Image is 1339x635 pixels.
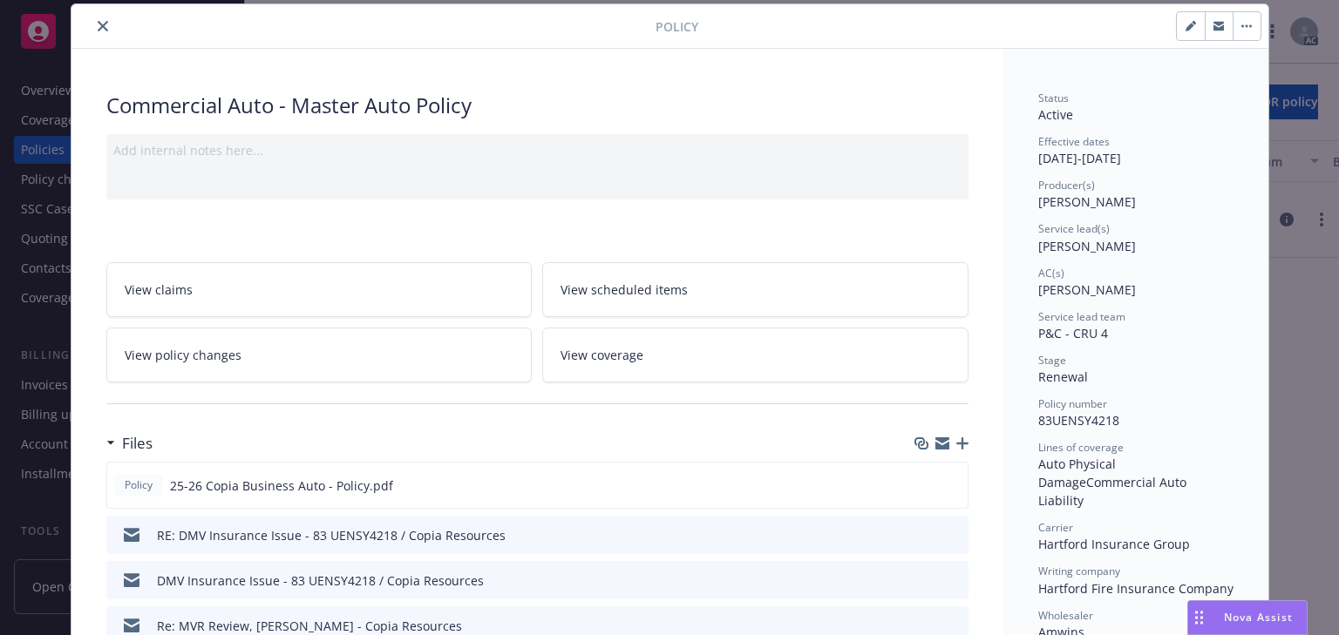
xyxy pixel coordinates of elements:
[1038,536,1190,552] span: Hartford Insurance Group
[1038,368,1088,385] span: Renewal
[1038,353,1066,368] span: Stage
[946,617,962,635] button: preview file
[1187,600,1308,635] button: Nova Assist
[1038,456,1119,490] span: Auto Physical Damage
[542,328,969,382] a: View coverage
[1224,610,1293,625] span: Nova Assist
[946,526,962,544] button: preview file
[106,432,153,455] div: Files
[1038,474,1190,509] span: Commercial Auto Liability
[92,16,113,37] button: close
[106,91,969,120] div: Commercial Auto - Master Auto Policy
[113,141,962,159] div: Add internal notes here...
[918,617,932,635] button: download file
[106,328,533,382] a: View policy changes
[1038,134,1234,167] div: [DATE] - [DATE]
[1038,281,1136,298] span: [PERSON_NAME]
[946,571,962,590] button: preview file
[1038,193,1136,210] span: [PERSON_NAME]
[561,346,643,364] span: View coverage
[157,617,462,635] div: Re: MVR Review, [PERSON_NAME] - Copia Resources
[1038,221,1110,236] span: Service lead(s)
[945,476,961,495] button: preview file
[1038,266,1064,280] span: AC(s)
[918,571,932,590] button: download file
[122,432,153,455] h3: Files
[1038,412,1119,429] span: 83UENSY4218
[1038,106,1073,123] span: Active
[1038,309,1125,324] span: Service lead team
[1038,564,1120,578] span: Writing company
[1038,325,1108,341] span: P&C - CRU 4
[125,280,193,299] span: View claims
[106,262,533,317] a: View claims
[121,477,156,493] span: Policy
[1038,520,1073,535] span: Carrier
[1038,91,1069,105] span: Status
[157,526,506,544] div: RE: DMV Insurance Issue - 83 UENSY4218 / Copia Resources
[542,262,969,317] a: View scheduled items
[170,476,393,495] span: 25-26 Copia Business Auto - Policy.pdf
[918,526,932,544] button: download file
[1038,134,1110,149] span: Effective dates
[917,476,931,495] button: download file
[1038,396,1107,411] span: Policy number
[1038,178,1095,193] span: Producer(s)
[157,571,484,590] div: DMV Insurance Issue - 83 UENSY4218 / Copia Resources
[1038,580,1234,597] span: Hartford Fire Insurance Company
[1038,440,1124,455] span: Lines of coverage
[1038,238,1136,254] span: [PERSON_NAME]
[1188,601,1210,634] div: Drag to move
[1038,608,1093,623] span: Wholesaler
[125,346,241,364] span: View policy changes
[656,17,698,36] span: Policy
[561,280,688,299] span: View scheduled items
